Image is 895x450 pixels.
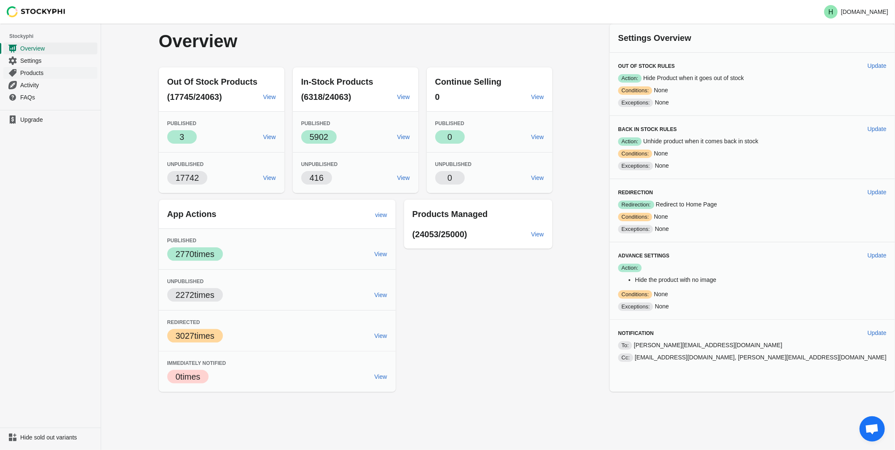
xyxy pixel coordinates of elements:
[3,91,97,103] a: FAQs
[301,92,351,102] span: (6318/24063)
[374,332,387,339] span: View
[371,287,390,303] a: View
[864,325,890,340] button: Update
[20,44,96,53] span: Overview
[263,134,276,140] span: View
[618,252,861,259] h3: Advance Settings
[435,161,472,167] span: Unpublished
[176,249,214,259] span: 2770 times
[176,331,214,340] span: 3027 times
[397,134,410,140] span: View
[618,341,887,350] p: [PERSON_NAME][EMAIL_ADDRESS][DOMAIN_NAME]
[618,212,887,221] p: None
[3,79,97,91] a: Activity
[635,276,887,284] li: Hide the product with no image
[447,173,452,182] span: 0
[263,174,276,181] span: View
[864,248,890,263] button: Update
[375,212,387,218] span: view
[531,174,544,181] span: View
[167,77,257,86] span: Out Of Stock Products
[618,341,632,350] span: To:
[618,353,887,362] p: [EMAIL_ADDRESS][DOMAIN_NAME], [PERSON_NAME][EMAIL_ADDRESS][DOMAIN_NAME]
[868,62,887,69] span: Update
[7,6,66,17] img: Stockyphi
[20,115,96,124] span: Upgrade
[618,137,887,146] p: Unhide product when it comes back in stock
[20,433,96,442] span: Hide sold out variants
[372,207,391,222] a: view
[618,354,633,362] span: Cc:
[618,86,887,95] p: None
[3,114,97,126] a: Upgrade
[371,246,390,262] a: View
[618,290,887,299] p: None
[841,8,888,15] p: [DOMAIN_NAME]
[864,185,890,200] button: Update
[413,230,467,239] span: (24053/25000)
[618,302,887,311] p: None
[394,170,413,185] a: View
[531,94,544,100] span: View
[618,303,653,311] span: Exceptions:
[618,99,653,107] span: Exceptions:
[828,8,833,16] text: H
[397,94,410,100] span: View
[447,132,452,142] span: 0
[167,360,226,366] span: Immediately Notified
[260,129,279,145] a: View
[394,89,413,104] a: View
[167,161,204,167] span: Unpublished
[3,431,97,443] a: Hide sold out variants
[618,225,653,233] span: Exceptions:
[260,170,279,185] a: View
[618,200,887,209] p: Redirect to Home Page
[528,170,547,185] a: View
[618,63,861,70] h3: Out of Stock Rules
[435,121,464,126] span: Published
[618,126,861,133] h3: Back in Stock Rules
[167,209,217,219] span: App Actions
[374,373,387,380] span: View
[618,98,887,107] p: None
[618,74,642,83] span: Action:
[397,174,410,181] span: View
[176,173,199,182] span: 17742
[413,209,488,219] span: Products Managed
[263,94,276,100] span: View
[176,290,214,300] span: 2272 times
[618,162,653,170] span: Exceptions:
[618,290,652,299] span: Conditions:
[821,3,892,20] button: Avatar with initials H[DOMAIN_NAME]
[618,330,861,337] h3: Notification
[371,369,390,384] a: View
[260,89,279,104] a: View
[531,134,544,140] span: View
[167,92,222,102] span: (17745/24063)
[868,329,887,336] span: Update
[20,81,96,89] span: Activity
[864,58,890,73] button: Update
[618,189,861,196] h3: Redirection
[618,213,652,221] span: Conditions:
[860,416,885,442] a: Open chat
[618,264,642,272] span: Action:
[20,69,96,77] span: Products
[618,225,887,233] p: None
[301,77,373,86] span: In-Stock Products
[9,32,101,40] span: Stockyphi
[618,201,654,209] span: Redirection:
[618,33,691,43] span: Settings Overview
[310,172,324,184] p: 416
[618,150,652,158] span: Conditions:
[864,121,890,137] button: Update
[618,86,652,95] span: Conditions:
[301,121,330,126] span: Published
[868,252,887,259] span: Update
[371,328,390,343] a: View
[435,77,502,86] span: Continue Selling
[435,92,440,102] span: 0
[176,372,201,381] span: 0 times
[528,89,547,104] a: View
[528,129,547,145] a: View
